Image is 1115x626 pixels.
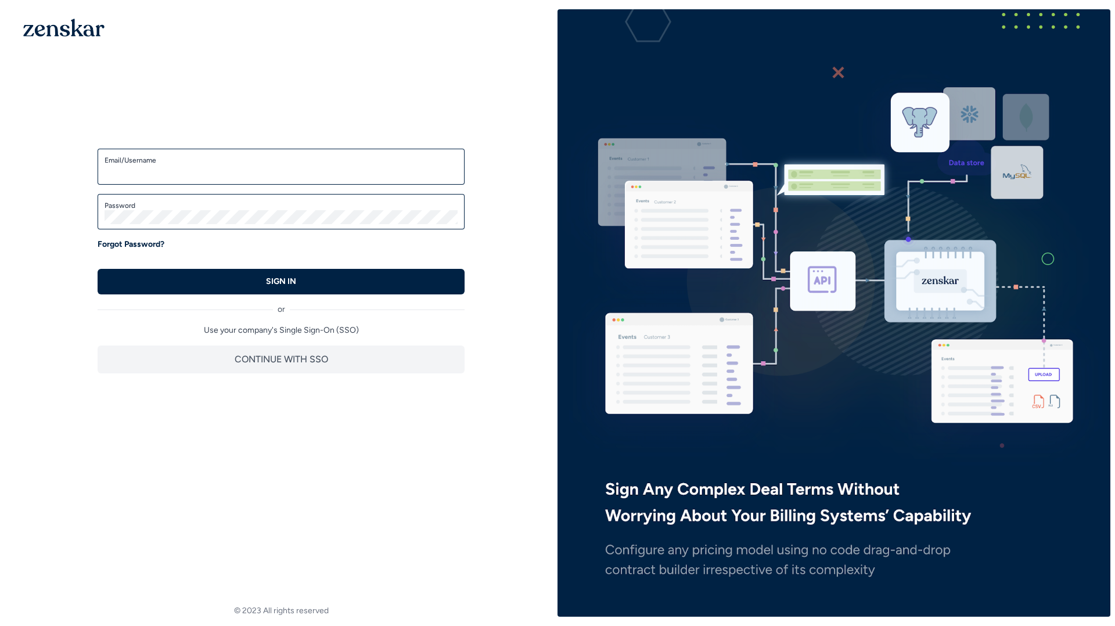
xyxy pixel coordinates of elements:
[266,276,296,287] p: SIGN IN
[98,325,465,336] p: Use your company's Single Sign-On (SSO)
[105,201,458,210] label: Password
[98,346,465,373] button: CONTINUE WITH SSO
[98,294,465,315] div: or
[5,605,557,617] footer: © 2023 All rights reserved
[23,19,105,37] img: 1OGAJ2xQqyY4LXKgY66KYq0eOWRCkrZdAb3gUhuVAqdWPZE9SRJmCz+oDMSn4zDLXe31Ii730ItAGKgCKgCCgCikA4Av8PJUP...
[105,156,458,165] label: Email/Username
[98,239,164,250] a: Forgot Password?
[98,269,465,294] button: SIGN IN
